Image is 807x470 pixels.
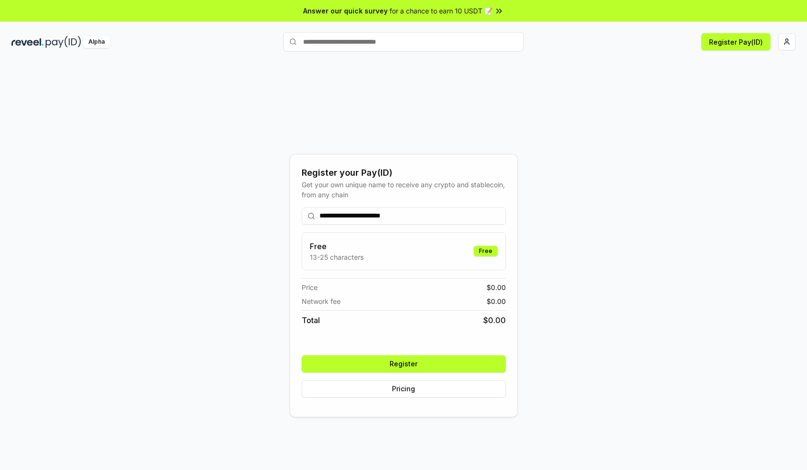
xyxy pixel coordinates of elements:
span: $ 0.00 [487,296,506,306]
span: Total [302,314,320,326]
div: Alpha [83,36,110,48]
img: reveel_dark [12,36,44,48]
button: Pricing [302,380,506,398]
div: Get your own unique name to receive any crypto and stablecoin, from any chain [302,180,506,200]
button: Register [302,355,506,373]
span: Answer our quick survey [303,6,388,16]
p: 13-25 characters [310,252,364,262]
span: $ 0.00 [483,314,506,326]
span: $ 0.00 [487,282,506,292]
h3: Free [310,241,364,252]
span: Price [302,282,318,292]
div: Free [474,246,498,256]
button: Register Pay(ID) [701,33,770,50]
div: Register your Pay(ID) [302,166,506,180]
img: pay_id [46,36,81,48]
span: for a chance to earn 10 USDT 📝 [390,6,492,16]
span: Network fee [302,296,341,306]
